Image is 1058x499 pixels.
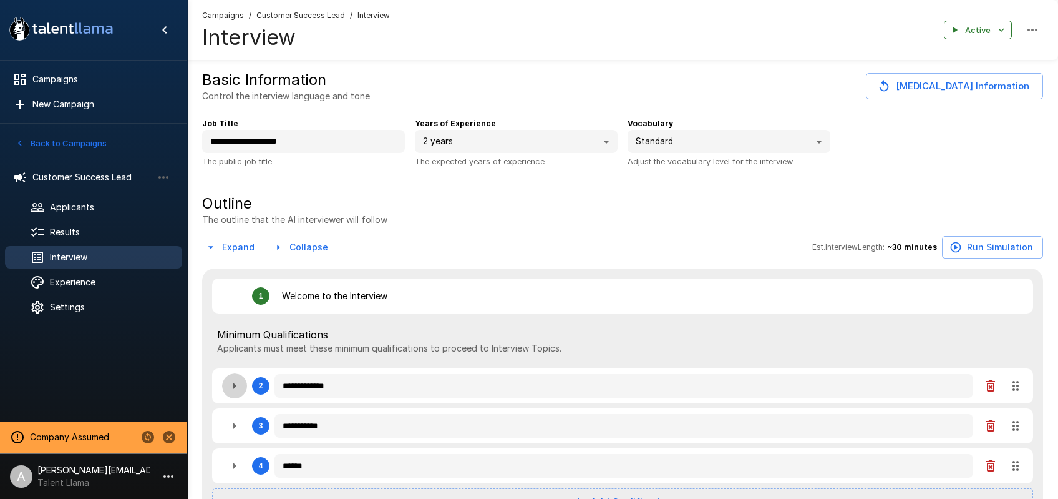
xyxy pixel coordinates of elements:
button: Collapse [269,236,333,259]
p: The outline that the AI interviewer will follow [202,214,387,226]
b: ~ 30 minutes [887,242,937,252]
span: / [350,9,352,22]
button: Expand [202,236,260,259]
p: Applicants must meet these minimum qualifications to proceed to Interview Topics. [217,342,1028,355]
u: Campaigns [202,11,244,20]
div: 2 [259,382,263,390]
span: Minimum Qualifications [217,327,1028,342]
span: Est. Interview Length: [812,241,885,254]
button: Active [944,21,1012,40]
span: Interview [357,9,390,22]
button: [MEDICAL_DATA] Information [866,73,1043,99]
h4: Interview [202,24,390,51]
div: 4 [212,448,1033,483]
div: 3 [259,422,263,430]
p: Adjust the vocabulary level for the interview [628,155,830,168]
span: / [249,9,251,22]
div: 3 [212,408,1033,443]
div: Standard [628,130,830,154]
b: Vocabulary [628,119,673,128]
b: Job Title [202,119,238,128]
button: Run Simulation [942,236,1043,259]
u: Customer Success Lead [256,11,345,20]
p: The public job title [202,155,405,168]
h5: Basic Information [202,70,326,90]
p: Control the interview language and tone [202,90,370,102]
p: The expected years of experience [415,155,618,168]
h5: Outline [202,194,387,214]
div: 1 [259,292,263,300]
div: 2 [212,368,1033,403]
p: Welcome to the Interview [282,290,387,302]
div: 2 years [415,130,618,154]
b: Years of Experience [415,119,496,128]
div: 4 [259,462,263,470]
